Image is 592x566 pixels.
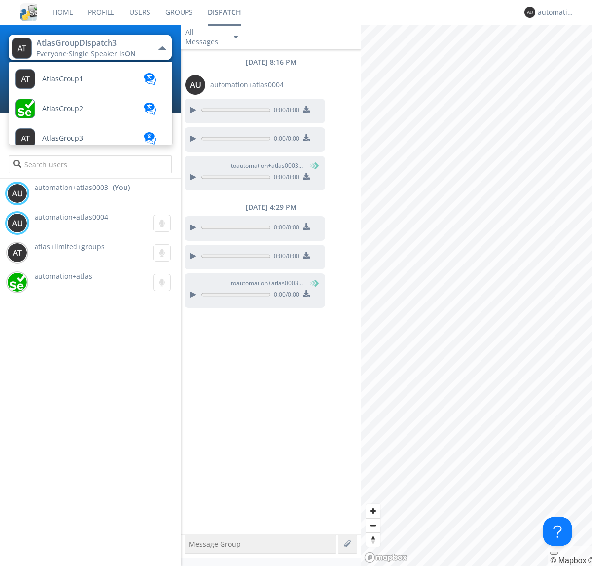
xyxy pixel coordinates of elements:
iframe: Toggle Customer Support [543,517,572,546]
div: AtlasGroupDispatch3 [37,38,148,49]
ul: AtlasGroupDispatch3Everyone·Single Speaker isON [9,61,173,145]
img: cddb5a64eb264b2086981ab96f4c1ba7 [20,3,37,21]
img: 373638.png [7,243,27,263]
img: 373638.png [12,38,32,59]
span: 0:00 / 0:00 [270,173,299,184]
img: 373638.png [7,184,27,203]
span: 0:00 / 0:00 [270,290,299,301]
img: download media button [303,223,310,230]
span: 0:00 / 0:00 [270,223,299,234]
a: Mapbox logo [364,552,407,563]
img: download media button [303,252,310,259]
span: to automation+atlas0003 [231,279,305,288]
span: AtlasGroup3 [42,135,83,142]
span: AtlasGroup2 [42,105,83,113]
img: download media button [303,173,310,180]
img: translation-blue.svg [143,73,157,85]
button: Zoom out [366,518,380,532]
a: Mapbox [550,556,586,565]
div: Everyone · [37,49,148,59]
span: 0:00 / 0:00 [270,134,299,145]
span: atlas+limited+groups [35,242,105,251]
img: download media button [303,106,310,113]
span: ON [125,49,136,58]
img: 373638.png [7,213,27,233]
span: automation+atlas0004 [35,212,108,222]
span: automation+atlas0004 [210,80,284,90]
input: Search users [9,155,171,173]
span: Single Speaker is [69,49,136,58]
img: download media button [303,134,310,141]
button: Zoom in [366,504,380,518]
span: AtlasGroup1 [42,75,83,83]
img: d2d01cd9b4174d08988066c6d424eccd [7,272,27,292]
img: caret-down-sm.svg [234,36,238,38]
div: automation+atlas0003 [538,7,575,17]
button: Toggle attribution [550,552,558,555]
button: Reset bearing to north [366,532,380,547]
span: automation+atlas [35,271,92,281]
img: translation-blue.svg [143,103,157,115]
img: translation-blue.svg [143,132,157,145]
span: to automation+atlas0003 [231,161,305,170]
div: [DATE] 4:29 PM [181,202,361,212]
img: download media button [303,290,310,297]
button: AtlasGroupDispatch3Everyone·Single Speaker isON [9,35,171,60]
img: 373638.png [185,75,205,95]
span: automation+atlas0003 [35,183,108,192]
span: 0:00 / 0:00 [270,252,299,263]
div: [DATE] 8:16 PM [181,57,361,67]
div: (You) [113,183,130,192]
span: (You) [303,279,318,287]
img: 373638.png [524,7,535,18]
div: All Messages [185,27,225,47]
span: (You) [303,161,318,170]
span: 0:00 / 0:00 [270,106,299,116]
